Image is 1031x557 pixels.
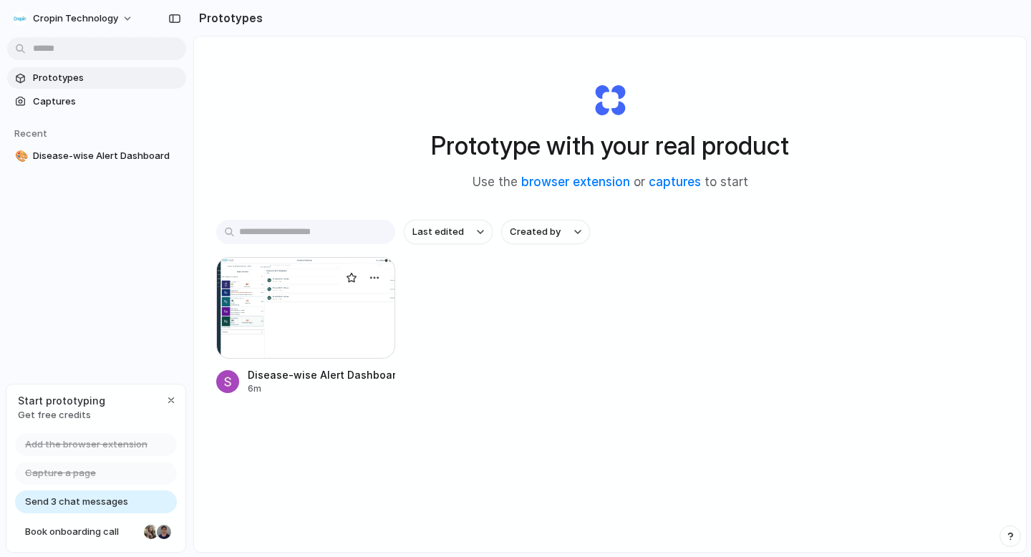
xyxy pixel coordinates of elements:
span: Cropin Technology [33,11,118,26]
span: Recent [14,127,47,139]
h2: Prototypes [193,9,263,26]
button: Created by [501,220,590,244]
a: browser extension [521,175,630,189]
button: Last edited [404,220,493,244]
div: Nicole Kubica [142,523,160,541]
span: Prototypes [33,71,180,85]
a: 🎨Disease-wise Alert Dashboard [7,145,186,167]
a: Prototypes [7,67,186,89]
span: Get free credits [18,408,105,422]
a: Book onboarding call [15,520,177,543]
span: Send 3 chat messages [25,495,128,509]
span: Last edited [412,225,464,239]
span: Created by [510,225,561,239]
span: Use the or to start [473,173,748,192]
h1: Prototype with your real product [431,127,789,165]
div: Christian Iacullo [155,523,173,541]
span: Start prototyping [18,393,105,408]
a: captures [649,175,701,189]
a: Captures [7,91,186,112]
span: Captures [33,95,180,109]
button: 🎨 [13,149,27,163]
div: 6m [248,382,395,395]
span: Add the browser extension [25,437,147,452]
a: Disease-wise Alert DashboardDisease-wise Alert Dashboard6m [216,257,395,395]
div: Disease-wise Alert Dashboard [248,367,395,382]
div: 🎨 [15,148,25,165]
span: Disease-wise Alert Dashboard [33,149,180,163]
span: Capture a page [25,466,96,480]
span: Book onboarding call [25,525,138,539]
button: Cropin Technology [7,7,140,30]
